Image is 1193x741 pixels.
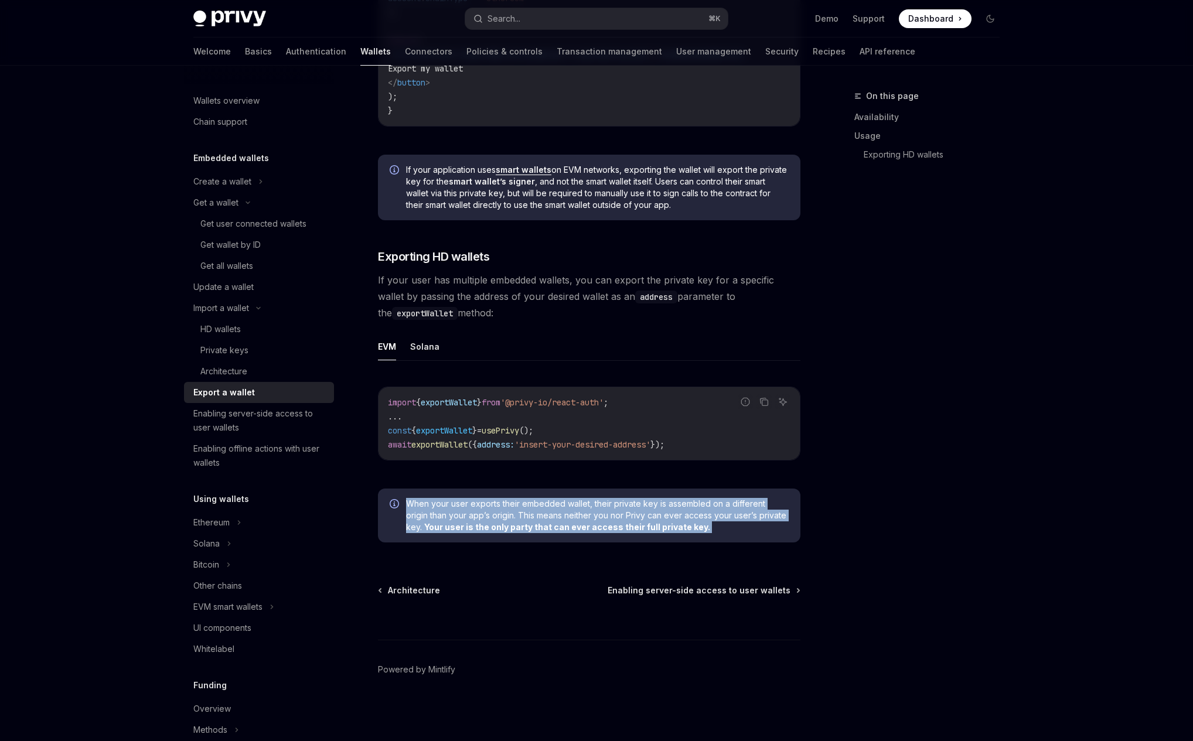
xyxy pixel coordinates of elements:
span: If your application uses on EVM networks, exporting the wallet will export the private key for th... [406,164,789,211]
div: Private keys [200,343,248,357]
div: Get user connected wallets [200,217,306,231]
span: When your user exports their embedded wallet, their private key is assembled on a different origi... [406,498,789,533]
a: Architecture [379,585,440,596]
a: Architecture [184,361,334,382]
button: Ethereum [184,512,334,533]
a: Transaction management [557,37,662,66]
span: exportWallet [411,439,468,450]
span: = [477,425,482,436]
a: Get all wallets [184,255,334,276]
div: Other chains [193,579,242,593]
button: Toggle dark mode [981,9,1000,28]
a: Get wallet by ID [184,234,334,255]
div: EVM smart wallets [193,600,263,614]
a: Update a wallet [184,276,334,298]
span: ({ [468,439,477,450]
span: '@privy-io/react-auth' [500,397,604,408]
button: Create a wallet [184,171,334,192]
span: import [388,397,416,408]
a: Authentication [286,37,346,66]
div: Solana [193,537,220,551]
button: Solana [410,333,439,360]
span: Exporting HD wallets [378,248,489,265]
div: Wallets overview [193,94,260,108]
span: ); [388,91,397,102]
strong: smart wallet’s signer [449,176,535,186]
a: Overview [184,698,334,719]
button: Solana [184,533,334,554]
div: Overview [193,702,231,716]
div: Export a wallet [193,385,255,399]
a: User management [676,37,751,66]
code: address [635,291,677,303]
button: Report incorrect code [738,394,753,409]
a: Usage [854,127,1009,145]
span: address: [477,439,514,450]
div: Create a wallet [193,175,251,189]
div: Enabling offline actions with user wallets [193,442,327,470]
span: On this page [866,89,919,103]
div: Get all wallets [200,259,253,273]
button: Get a wallet [184,192,334,213]
a: Enabling server-side access to user wallets [184,403,334,438]
span: Architecture [388,585,440,596]
h5: Embedded wallets [193,151,269,165]
a: Connectors [405,37,452,66]
a: Security [765,37,799,66]
span: await [388,439,411,450]
span: If your user has multiple embedded wallets, you can export the private key for a specific wallet ... [378,272,800,321]
a: Get user connected wallets [184,213,334,234]
a: Basics [245,37,272,66]
button: EVM smart wallets [184,596,334,617]
svg: Info [390,165,401,177]
span: } [472,425,477,436]
a: HD wallets [184,319,334,340]
a: Dashboard [899,9,972,28]
a: Wallets [360,37,391,66]
a: Whitelabel [184,638,334,660]
div: Import a wallet [193,301,249,315]
span: Export my wallet [388,63,463,74]
h5: Using wallets [193,492,249,506]
span: Dashboard [908,13,953,25]
span: usePrivy [482,425,519,436]
a: Chain support [184,111,334,132]
span: exportWallet [421,397,477,408]
span: Enabling server-side access to user wallets [608,585,790,596]
div: Ethereum [193,515,230,530]
a: Availability [854,108,1009,127]
a: Enabling server-side access to user wallets [608,585,799,596]
span: } [477,397,482,408]
b: Your user is the only party that can ever access their full private key. [424,522,710,532]
span: const [388,425,411,436]
div: Bitcoin [193,558,219,572]
span: ; [604,397,608,408]
img: dark logo [193,11,266,27]
a: Demo [815,13,838,25]
div: Search... [488,12,520,26]
span: } [388,105,393,116]
span: ... [388,411,402,422]
span: </ [388,77,397,88]
a: smart wallets [496,165,551,175]
a: Support [853,13,885,25]
a: Recipes [813,37,846,66]
a: Enabling offline actions with user wallets [184,438,334,473]
a: Powered by Mintlify [378,664,455,675]
a: Wallets overview [184,90,334,111]
div: Enabling server-side access to user wallets [193,407,327,435]
button: EVM [378,333,396,360]
a: Private keys [184,340,334,361]
button: Methods [184,719,334,740]
div: Methods [193,723,227,737]
div: Update a wallet [193,280,254,294]
span: from [482,397,500,408]
div: Get a wallet [193,196,238,210]
span: }); [650,439,664,450]
a: Welcome [193,37,231,66]
a: UI components [184,617,334,638]
div: Chain support [193,115,247,129]
a: API reference [860,37,915,66]
span: > [425,77,430,88]
a: Other chains [184,575,334,596]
